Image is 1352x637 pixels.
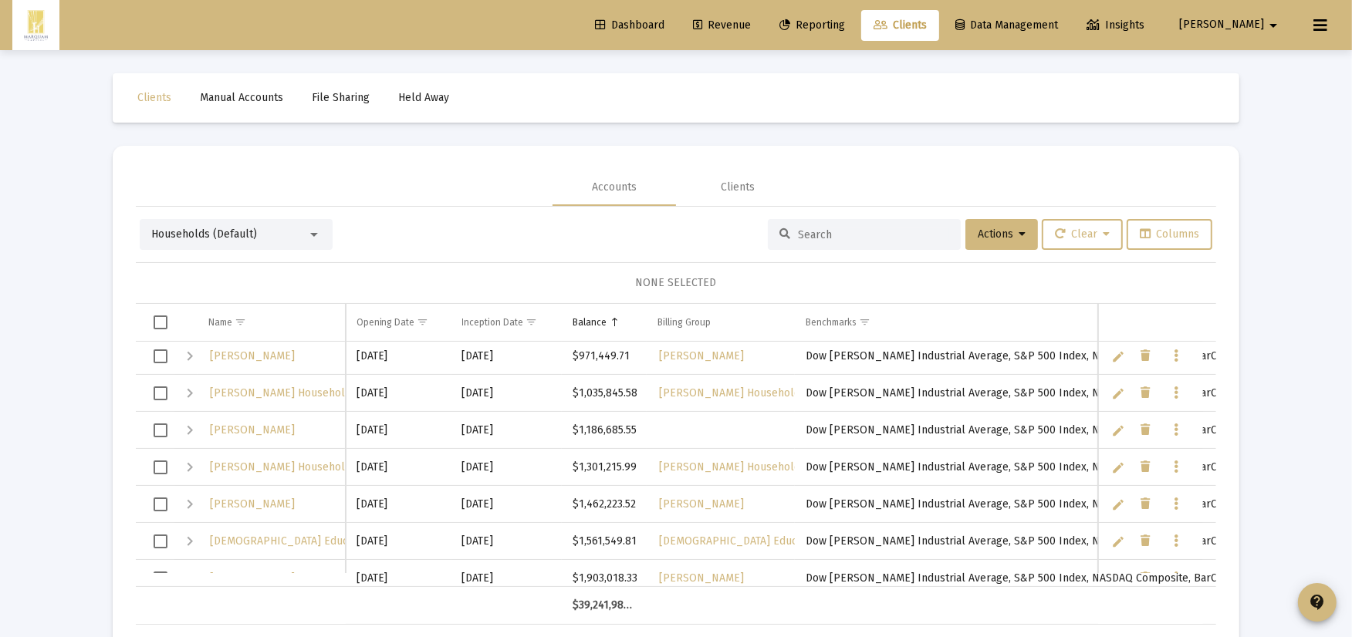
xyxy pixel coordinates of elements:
span: [DEMOGRAPHIC_DATA] Educational Trust [210,534,410,548]
td: Column Balance [562,304,647,341]
div: $1,186,685.55 [573,423,636,438]
td: Expand [174,449,198,486]
img: Dashboard [24,10,48,41]
span: [PERSON_NAME] [659,497,744,511]
div: Accounts [592,180,637,195]
td: [DATE] [346,523,451,560]
td: [DATE] [346,449,451,486]
button: Columns [1127,219,1212,250]
span: Show filter options for column 'Name' [235,316,246,328]
td: [DATE] [346,375,451,412]
span: Actions [978,228,1026,241]
span: [DEMOGRAPHIC_DATA] Educational Trust [659,534,859,548]
div: $1,301,215.99 [573,460,636,475]
span: Dashboard [595,19,664,32]
span: Show filter options for column 'Benchmarks' [859,316,870,328]
span: [PERSON_NAME] [210,349,295,362]
td: [DATE] [346,560,451,597]
button: Actions [965,219,1038,250]
span: Held Away [398,91,449,104]
span: Data Management [955,19,1058,32]
div: Clients [721,180,755,195]
a: Reporting [767,10,857,41]
span: Clients [874,19,927,32]
td: Column Inception Date [451,304,563,341]
td: Expand [174,523,198,560]
div: Billing Group [657,316,711,329]
a: [PERSON_NAME] [657,493,745,515]
div: $1,561,549.81 [573,534,636,549]
span: Columns [1140,228,1199,241]
a: [DEMOGRAPHIC_DATA] Educational Trust [657,530,860,552]
a: Edit [1111,534,1125,548]
span: Show filter options for column 'Inception Date' [526,316,538,328]
div: Select row [154,534,167,548]
div: $1,903,018.33 [573,571,636,586]
a: [PERSON_NAME] [657,567,745,589]
a: [PERSON_NAME] Household [208,382,353,404]
span: Manual Accounts [200,91,283,104]
div: $1,462,223.52 [573,497,636,512]
a: [PERSON_NAME] [208,345,296,367]
td: Column Opening Date [346,304,451,341]
span: Insights [1087,19,1144,32]
a: [PERSON_NAME] Household [657,382,802,404]
mat-icon: contact_support [1308,593,1327,612]
div: Balance [573,316,607,329]
a: [PERSON_NAME] [208,419,296,441]
td: [DATE] [451,375,563,412]
div: Select row [154,423,167,437]
span: Clear [1055,228,1110,241]
a: Revenue [681,10,763,41]
span: [PERSON_NAME] [659,571,744,585]
a: Dashboard [583,10,677,41]
td: [DATE] [451,338,563,375]
td: [DATE] [451,449,563,486]
td: [DATE] [346,412,451,449]
a: [PERSON_NAME] [208,493,296,515]
td: [DATE] [451,560,563,597]
a: Edit [1111,460,1125,474]
a: File Sharing [299,83,382,113]
div: Select row [154,349,167,363]
div: Data grid [136,304,1216,625]
span: [PERSON_NAME] [210,423,295,436]
a: [PERSON_NAME] [208,567,296,589]
a: [PERSON_NAME] Household [208,456,353,478]
a: Edit [1111,423,1125,437]
button: [PERSON_NAME] [1161,9,1301,40]
div: Select row [154,497,167,511]
a: Clients [125,83,184,113]
mat-icon: arrow_drop_down [1264,10,1283,41]
a: Edit [1111,386,1125,400]
div: NONE SELECTED [148,275,1204,291]
span: Show filter options for column 'Opening Date' [417,316,429,328]
div: Inception Date [462,316,524,329]
a: [PERSON_NAME] Household [657,456,802,478]
div: Opening Date [357,316,415,329]
span: [PERSON_NAME] Household [659,386,800,399]
td: Column Name [198,304,346,341]
span: Reporting [779,19,845,32]
span: [PERSON_NAME] [1179,19,1264,32]
div: Select row [154,460,167,474]
a: Edit [1111,497,1125,511]
input: Search [798,228,949,241]
td: Expand [174,486,198,523]
a: Edit [1111,349,1125,363]
div: Benchmarks [806,316,857,329]
span: [PERSON_NAME] Household [210,460,351,474]
a: Held Away [386,83,461,113]
span: File Sharing [312,91,370,104]
td: [DATE] [451,523,563,560]
span: [PERSON_NAME] [659,349,744,362]
div: Select row [154,386,167,400]
span: Revenue [693,19,751,32]
td: [DATE] [346,338,451,375]
span: Clients [137,91,171,104]
span: [PERSON_NAME] [210,571,295,585]
a: [DEMOGRAPHIC_DATA] Educational Trust [208,530,411,552]
td: Expand [174,560,198,597]
td: [DATE] [346,486,451,523]
a: Insights [1074,10,1157,41]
